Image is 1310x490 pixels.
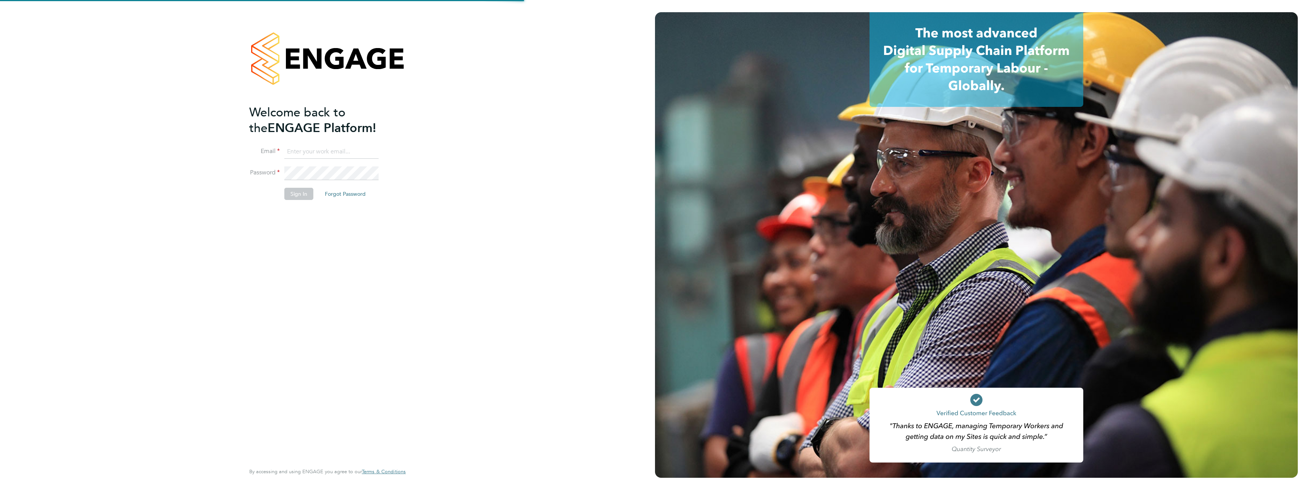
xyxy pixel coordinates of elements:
[319,188,372,200] button: Forgot Password
[249,105,345,135] span: Welcome back to the
[284,145,379,159] input: Enter your work email...
[249,147,280,155] label: Email
[249,468,406,475] span: By accessing and using ENGAGE you agree to our
[362,469,406,475] a: Terms & Conditions
[284,188,313,200] button: Sign In
[249,105,398,136] h2: ENGAGE Platform!
[362,468,406,475] span: Terms & Conditions
[249,169,280,177] label: Password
